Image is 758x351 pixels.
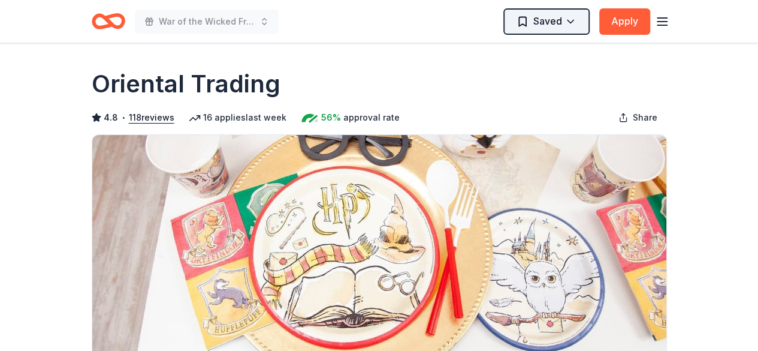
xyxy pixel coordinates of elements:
[92,7,125,35] a: Home
[503,8,590,35] button: Saved
[599,8,650,35] button: Apply
[104,110,118,125] span: 4.8
[159,14,255,29] span: War of the Wicked Friendly 10uC
[633,110,657,125] span: Share
[121,113,125,122] span: •
[189,110,286,125] div: 16 applies last week
[135,10,279,34] button: War of the Wicked Friendly 10uC
[533,13,562,29] span: Saved
[321,110,341,125] span: 56%
[92,67,280,101] h1: Oriental Trading
[609,106,667,130] button: Share
[343,110,400,125] span: approval rate
[129,110,174,125] button: 118reviews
